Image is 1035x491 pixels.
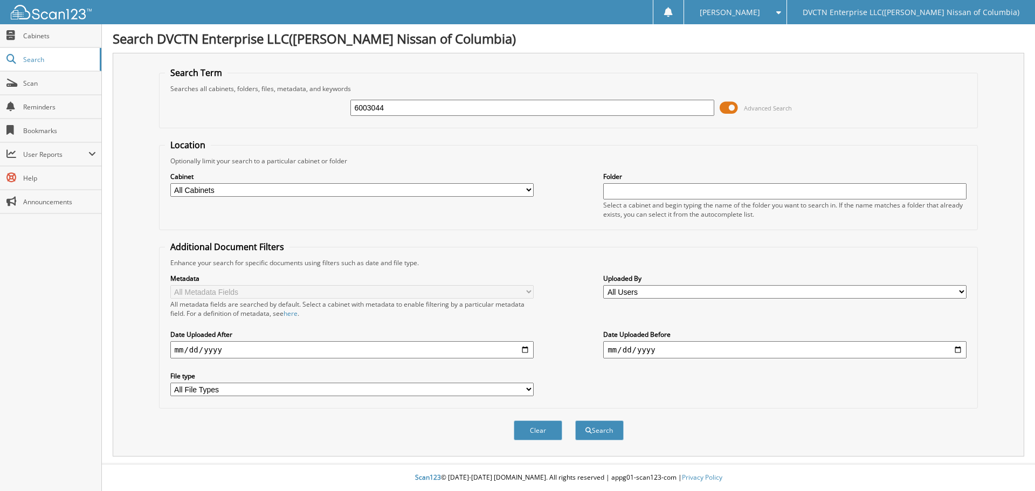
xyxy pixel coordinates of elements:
[170,341,534,358] input: start
[514,420,562,440] button: Clear
[981,439,1035,491] iframe: Chat Widget
[744,104,792,112] span: Advanced Search
[165,156,972,165] div: Optionally limit your search to a particular cabinet or folder
[603,172,967,181] label: Folder
[165,84,972,93] div: Searches all cabinets, folders, files, metadata, and keywords
[165,258,972,267] div: Enhance your search for specific documents using filters such as date and file type.
[165,241,289,253] legend: Additional Document Filters
[23,79,96,88] span: Scan
[102,465,1035,491] div: © [DATE]-[DATE] [DOMAIN_NAME]. All rights reserved | appg01-scan123-com |
[23,174,96,183] span: Help
[603,274,967,283] label: Uploaded By
[170,300,534,318] div: All metadata fields are searched by default. Select a cabinet with metadata to enable filtering b...
[23,150,88,159] span: User Reports
[170,330,534,339] label: Date Uploaded After
[603,330,967,339] label: Date Uploaded Before
[682,473,722,482] a: Privacy Policy
[11,5,92,19] img: scan123-logo-white.svg
[165,67,227,79] legend: Search Term
[700,9,760,16] span: [PERSON_NAME]
[575,420,624,440] button: Search
[803,9,1019,16] span: DVCTN Enterprise LLC([PERSON_NAME] Nissan of Columbia)
[415,473,441,482] span: Scan123
[23,197,96,206] span: Announcements
[603,200,967,219] div: Select a cabinet and begin typing the name of the folder you want to search in. If the name match...
[23,55,94,64] span: Search
[170,371,534,381] label: File type
[170,274,534,283] label: Metadata
[165,139,211,151] legend: Location
[284,309,298,318] a: here
[23,31,96,40] span: Cabinets
[170,172,534,181] label: Cabinet
[23,126,96,135] span: Bookmarks
[603,341,967,358] input: end
[23,102,96,112] span: Reminders
[113,30,1024,47] h1: Search DVCTN Enterprise LLC([PERSON_NAME] Nissan of Columbia)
